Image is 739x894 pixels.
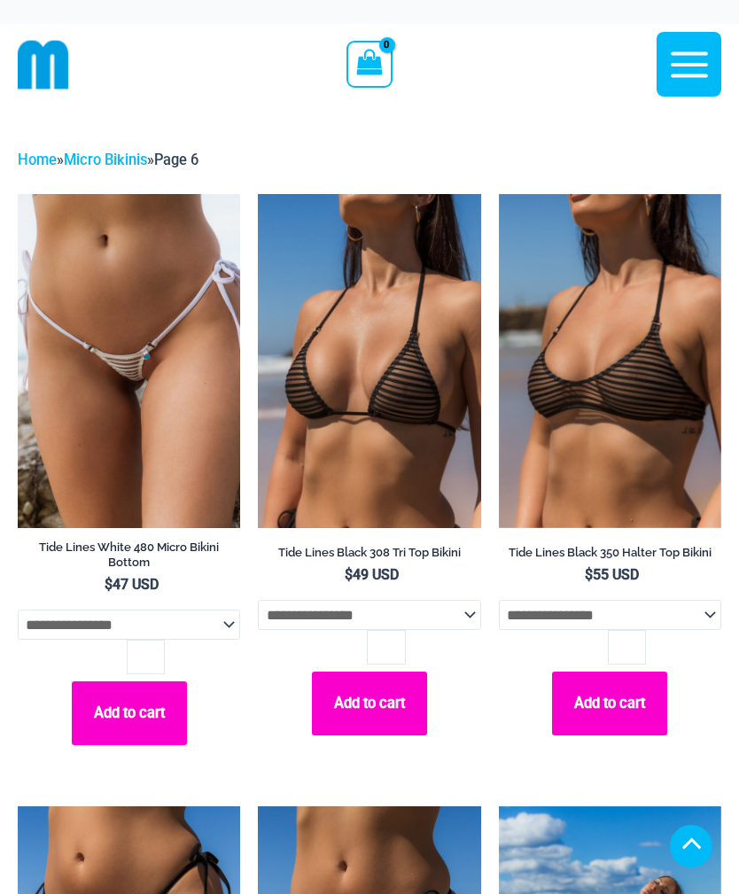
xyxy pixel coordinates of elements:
[345,566,399,583] bdi: 49 USD
[499,545,721,566] a: Tide Lines Black 350 Halter Top Bikini
[345,566,353,583] span: $
[72,681,187,745] button: Add to cart
[18,152,57,168] a: Home
[18,152,198,168] span: » »
[258,194,480,528] a: Tide Lines Black 308 Tri Top 01Tide Lines Black 308 Tri Top 470 Thong 03Tide Lines Black 308 Tri ...
[367,630,405,665] input: Product quantity
[18,540,240,576] a: Tide Lines White 480 Micro Bikini Bottom
[499,194,721,528] a: Tide Lines Black 350 Halter Top 01Tide Lines Black 350 Halter Top 480 Micro 01Tide Lines Black 35...
[18,194,240,528] img: Tide Lines White 480 Micro 01
[64,152,147,168] a: Micro Bikinis
[18,194,240,528] a: Tide Lines White 480 Micro 01Tide Lines White 480 Micro 02Tide Lines White 480 Micro 02
[105,576,159,593] bdi: 47 USD
[312,672,427,735] button: Add to cart
[552,672,667,735] button: Add to cart
[127,640,165,674] input: Product quantity
[585,566,639,583] bdi: 55 USD
[499,545,721,560] h2: Tide Lines Black 350 Halter Top Bikini
[18,39,69,90] img: cropped mm emblem
[18,540,240,570] h2: Tide Lines White 480 Micro Bikini Bottom
[585,566,593,583] span: $
[608,630,646,665] input: Product quantity
[258,194,480,528] img: Tide Lines Black 308 Tri Top 01
[258,545,480,566] a: Tide Lines Black 308 Tri Top Bikini
[105,576,113,593] span: $
[499,194,721,528] img: Tide Lines Black 350 Halter Top 01
[346,41,392,87] a: View Shopping Cart, empty
[154,152,198,168] span: Page 6
[258,545,480,560] h2: Tide Lines Black 308 Tri Top Bikini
